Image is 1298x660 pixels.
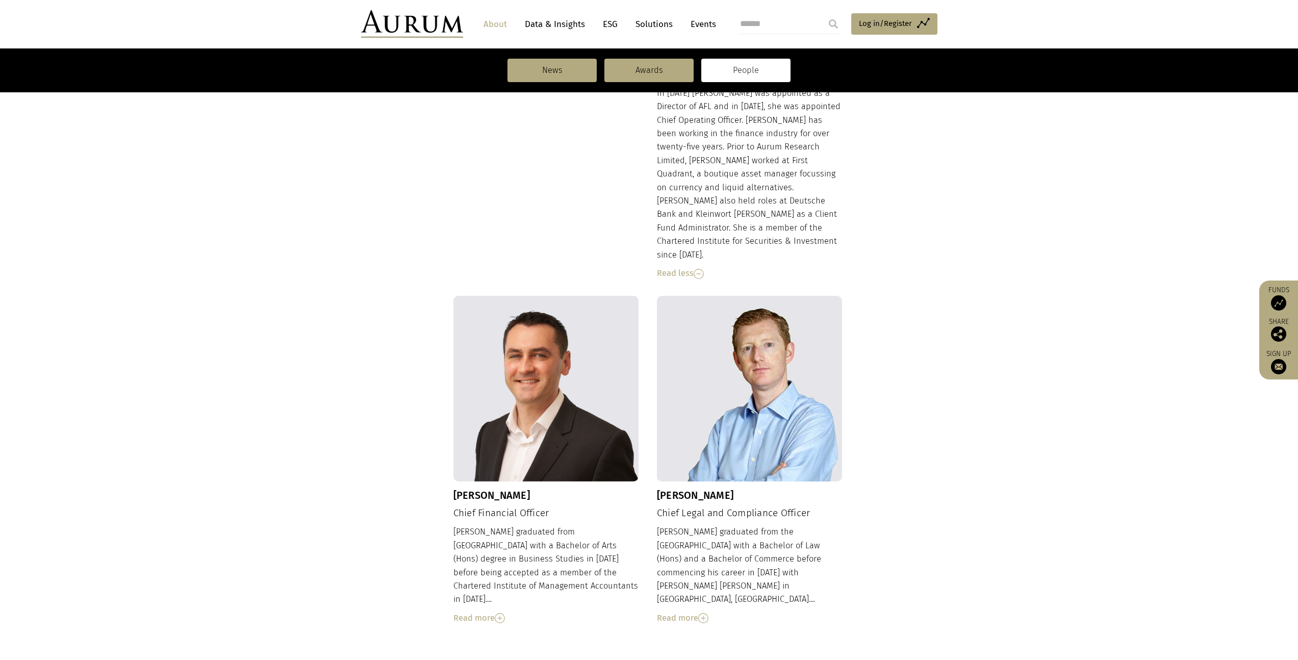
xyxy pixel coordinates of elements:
[851,13,937,35] a: Log in/Register
[823,14,844,34] input: Submit
[453,612,639,625] div: Read more
[698,613,708,623] img: Read More
[685,15,716,34] a: Events
[1264,349,1293,374] a: Sign up
[478,15,512,34] a: About
[694,269,704,279] img: Read Less
[507,59,597,82] a: News
[453,507,639,519] h4: Chief Financial Officer
[361,10,463,38] img: Aurum
[701,59,791,82] a: People
[657,267,843,280] div: Read less
[495,613,505,623] img: Read More
[1264,318,1293,342] div: Share
[1271,295,1286,311] img: Access Funds
[657,19,843,280] div: [PERSON_NAME] joined Aurum Research Limited in [DATE] to strengthen the Fund Administration team....
[657,489,843,501] h3: [PERSON_NAME]
[598,15,623,34] a: ESG
[1271,326,1286,342] img: Share this post
[657,612,843,625] div: Read more
[630,15,678,34] a: Solutions
[520,15,590,34] a: Data & Insights
[859,17,912,30] span: Log in/Register
[657,525,843,625] div: [PERSON_NAME] graduated from the [GEOGRAPHIC_DATA] with a Bachelor of Law (Hons) and a Bachelor o...
[453,489,639,501] h3: [PERSON_NAME]
[657,507,843,519] h4: Chief Legal and Compliance Officer
[1271,359,1286,374] img: Sign up to our newsletter
[604,59,694,82] a: Awards
[1264,286,1293,311] a: Funds
[453,525,639,625] div: [PERSON_NAME] graduated from [GEOGRAPHIC_DATA] with a Bachelor of Arts (Hons) degree in Business ...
